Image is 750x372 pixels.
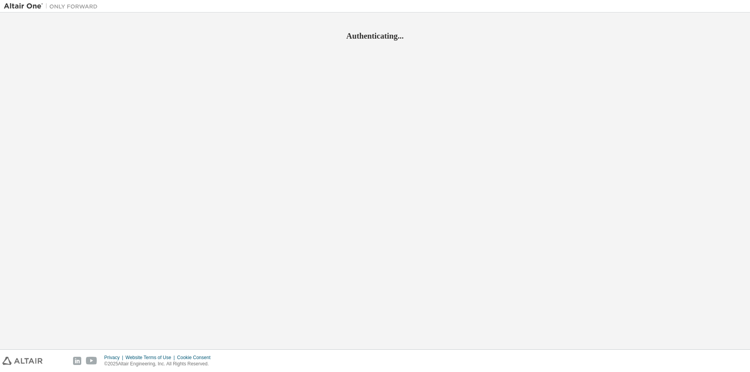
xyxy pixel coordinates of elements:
div: Website Terms of Use [125,354,177,361]
h2: Authenticating... [4,31,746,41]
div: Privacy [104,354,125,361]
img: altair_logo.svg [2,357,43,365]
div: Cookie Consent [177,354,215,361]
img: Altair One [4,2,102,10]
img: linkedin.svg [73,357,81,365]
img: youtube.svg [86,357,97,365]
p: © 2025 Altair Engineering, Inc. All Rights Reserved. [104,361,215,367]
